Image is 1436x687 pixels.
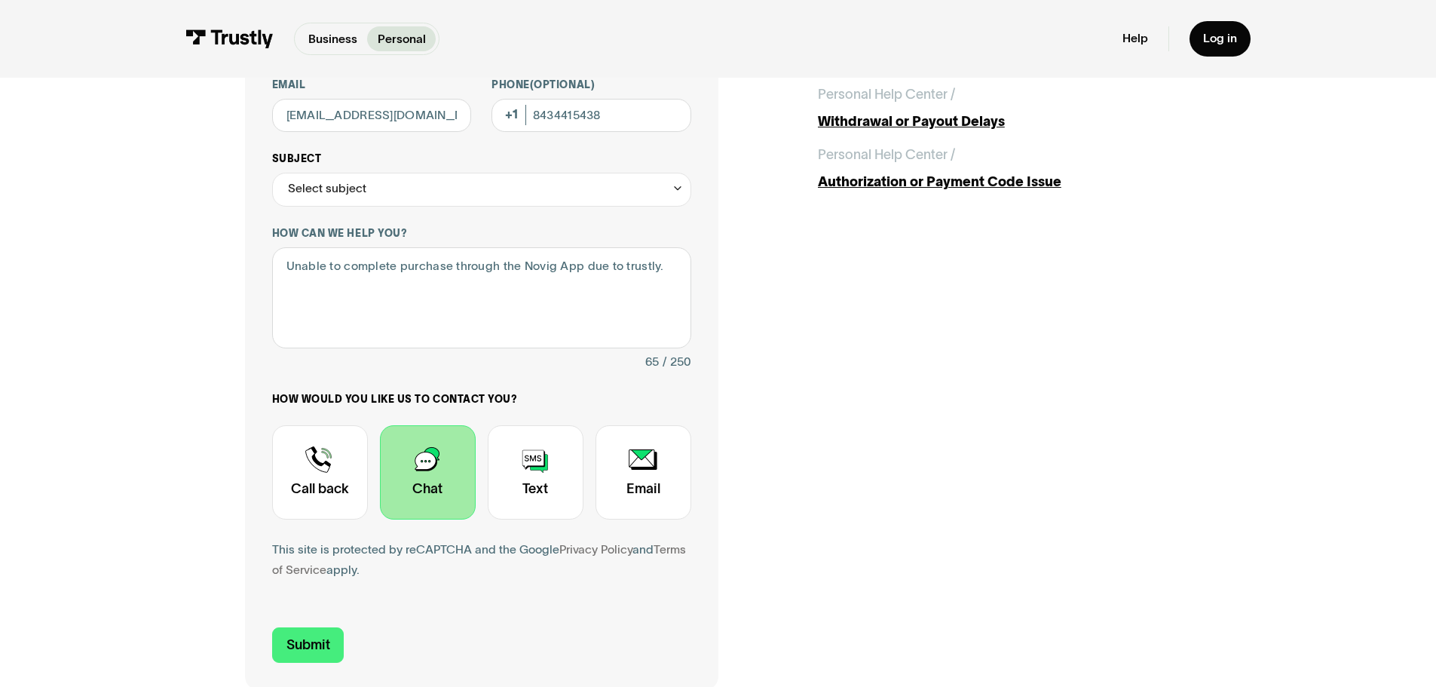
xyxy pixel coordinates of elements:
[308,30,357,48] p: Business
[378,30,426,48] p: Personal
[818,84,955,105] div: Personal Help Center /
[1190,21,1251,57] a: Log in
[645,352,659,373] div: 65
[530,79,595,90] span: (Optional)
[272,4,691,663] form: Contact Trustly Support
[272,627,344,663] input: Submit
[272,173,691,207] div: Select subject
[818,172,1192,192] div: Authorization or Payment Code Issue
[272,78,472,92] label: Email
[272,227,691,241] label: How can we help you?
[272,152,691,166] label: Subject
[288,179,366,199] div: Select subject
[818,112,1192,132] div: Withdrawal or Payout Delays
[1203,31,1237,46] div: Log in
[185,29,274,48] img: Trustly Logo
[272,540,691,581] div: This site is protected by reCAPTCHA and the Google and apply.
[298,26,367,51] a: Business
[272,543,686,576] a: Terms of Service
[272,99,472,133] input: alex@mail.com
[367,26,436,51] a: Personal
[818,145,955,165] div: Personal Help Center /
[559,543,632,556] a: Privacy Policy
[491,99,691,133] input: (555) 555-5555
[818,145,1192,192] a: Personal Help Center /Authorization or Payment Code Issue
[272,393,691,406] label: How would you like us to contact you?
[491,78,691,92] label: Phone
[663,352,691,373] div: / 250
[1122,31,1148,46] a: Help
[818,84,1192,132] a: Personal Help Center /Withdrawal or Payout Delays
